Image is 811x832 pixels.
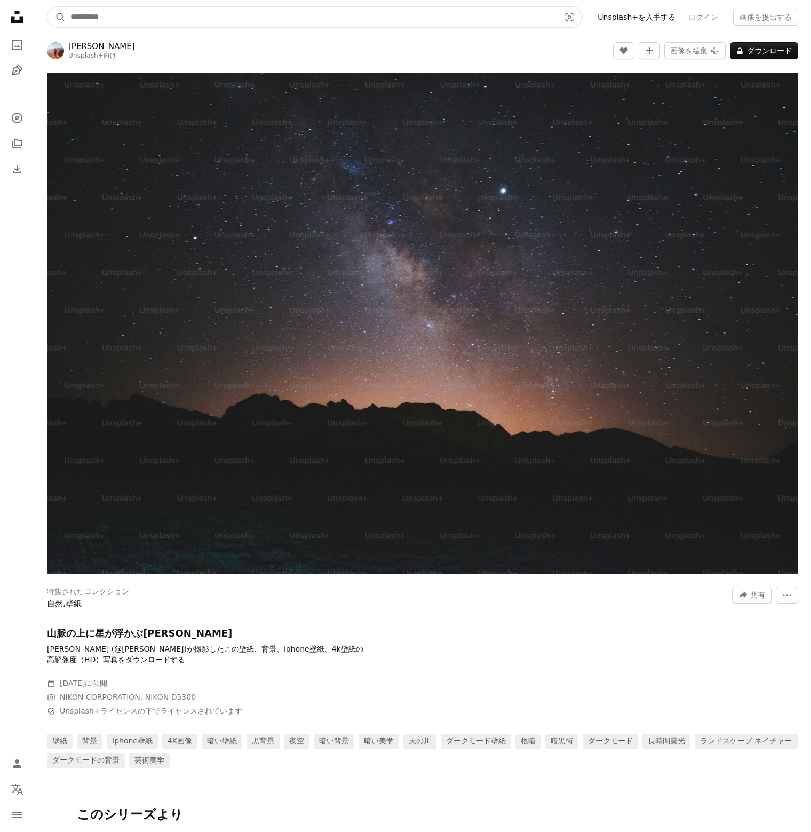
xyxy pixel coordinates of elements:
a: Unsplash+ [68,52,104,59]
a: 暗い背景 [314,734,354,749]
a: 夜空 [284,734,309,749]
a: ダークモード壁紙 [441,734,511,749]
button: ビジュアル検索 [556,7,582,27]
a: イラスト [6,60,28,81]
a: 根暗 [515,734,541,749]
span: の下でライセンスされています [60,706,242,717]
h1: 山脈の上に星が浮かぶ[PERSON_NAME] [47,627,367,640]
a: ダウンロード履歴 [6,159,28,180]
a: ログイン / 登録する [6,753,28,774]
a: 暗黒街 [545,734,578,749]
button: 画像を編集 [664,42,726,59]
a: ダークモード [583,734,638,749]
p: このシリーズより [77,806,768,823]
a: 壁紙 [66,599,82,608]
span: に公開 [60,679,107,687]
a: ランドスケープ ネイチャー [695,734,797,749]
div: 向け [68,52,135,60]
a: Unsplash+ライセンス [60,707,138,715]
a: 芸術美学 [129,753,170,768]
a: コレクション [6,133,28,154]
button: 言語 [6,779,28,800]
h3: 特集されたコレクション [47,587,129,597]
a: 天の川 [403,734,436,749]
button: その他のアクション [776,587,798,604]
a: 暗い美学 [359,734,399,749]
button: ダウンロード [730,42,798,59]
a: 長時間露光 [642,734,690,749]
form: サイト内でビジュアルを探す [47,6,583,28]
button: いいね！ [613,42,634,59]
a: Unsplash+を入手する [591,9,682,26]
a: 自然 [47,599,63,608]
a: 写真 [6,34,28,56]
a: 背景 [77,734,102,749]
span: , [63,599,66,608]
img: Mohammad Alizadeのプロフィールを見る [47,42,64,59]
a: 黒背景 [247,734,280,749]
span: 共有 [750,587,765,603]
button: 画像を提出する [733,9,798,26]
button: NIKON CORPORATION, NIKON D5300 [60,692,196,703]
a: 暗い壁紙 [202,734,242,749]
a: ログイン [682,9,725,26]
img: 山脈の上に星が浮かぶ夜空 [47,73,798,574]
time: 2023年11月25日 19:33:57 JST [60,679,85,687]
button: コレクションに追加する [639,42,660,59]
a: iphone壁紙 [107,734,158,749]
a: 4K画像 [162,734,197,749]
a: 探す [6,107,28,129]
a: ダークモードの背景 [47,753,125,768]
p: [PERSON_NAME] (@[PERSON_NAME])が撮影したこの壁紙、背景、iphone壁紙、4k壁紙の高解像度（HD）写真をダウンロードする [47,644,367,665]
button: Unsplashで検索する [47,7,66,27]
a: [PERSON_NAME] [68,41,135,52]
button: このビジュアルを共有する [732,587,772,604]
button: メニュー [6,804,28,826]
a: 壁紙 [47,734,73,749]
a: ホーム — Unsplash [6,6,28,30]
button: この画像でズームインする [47,73,798,574]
